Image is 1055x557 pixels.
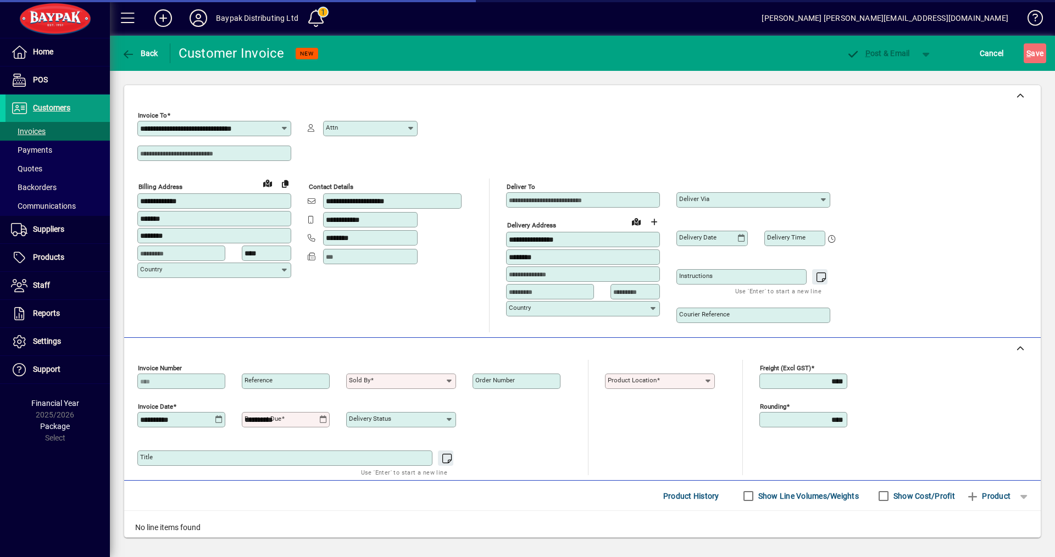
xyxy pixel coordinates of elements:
[659,486,724,506] button: Product History
[276,175,294,192] button: Copy to Delivery address
[5,356,110,383] a: Support
[40,422,70,431] span: Package
[475,376,515,384] mat-label: Order number
[259,174,276,192] a: View on map
[146,8,181,28] button: Add
[33,225,64,233] span: Suppliers
[349,415,391,422] mat-label: Delivery status
[679,272,713,280] mat-label: Instructions
[5,66,110,94] a: POS
[361,466,447,478] mat-hint: Use 'Enter' to start a new line
[33,103,70,112] span: Customers
[841,43,915,63] button: Post & Email
[124,511,1041,544] div: No line items found
[735,285,821,297] mat-hint: Use 'Enter' to start a new line
[11,202,76,210] span: Communications
[891,491,955,502] label: Show Cost/Profit
[846,49,910,58] span: ost & Email
[140,453,153,461] mat-label: Title
[5,244,110,271] a: Products
[679,233,717,241] mat-label: Delivery date
[33,47,53,56] span: Home
[110,43,170,63] app-page-header-button: Back
[245,415,281,422] mat-label: Payment due
[507,183,535,191] mat-label: Deliver To
[5,272,110,299] a: Staff
[663,487,719,505] span: Product History
[767,233,806,241] mat-label: Delivery time
[140,265,162,273] mat-label: Country
[645,213,663,231] button: Choose address
[980,44,1004,62] span: Cancel
[966,487,1010,505] span: Product
[756,491,859,502] label: Show Line Volumes/Weights
[679,195,709,203] mat-label: Deliver via
[1026,49,1031,58] span: S
[138,112,167,119] mat-label: Invoice To
[181,8,216,28] button: Profile
[11,146,52,154] span: Payments
[5,216,110,243] a: Suppliers
[5,197,110,215] a: Communications
[960,486,1016,506] button: Product
[977,43,1007,63] button: Cancel
[326,124,338,131] mat-label: Attn
[216,9,298,27] div: Baypak Distributing Ltd
[5,328,110,355] a: Settings
[5,38,110,66] a: Home
[11,127,46,136] span: Invoices
[349,376,370,384] mat-label: Sold by
[5,141,110,159] a: Payments
[31,399,79,408] span: Financial Year
[245,376,273,384] mat-label: Reference
[33,253,64,261] span: Products
[760,364,811,372] mat-label: Freight (excl GST)
[179,44,285,62] div: Customer Invoice
[1019,2,1041,38] a: Knowledge Base
[760,403,786,410] mat-label: Rounding
[5,159,110,178] a: Quotes
[33,75,48,84] span: POS
[509,304,531,311] mat-label: Country
[5,178,110,197] a: Backorders
[1024,43,1046,63] button: Save
[762,9,1008,27] div: [PERSON_NAME] [PERSON_NAME][EMAIL_ADDRESS][DOMAIN_NAME]
[608,376,657,384] mat-label: Product location
[119,43,161,63] button: Back
[121,49,158,58] span: Back
[33,281,50,289] span: Staff
[865,49,870,58] span: P
[5,122,110,141] a: Invoices
[628,213,645,230] a: View on map
[33,337,61,346] span: Settings
[11,183,57,192] span: Backorders
[679,310,730,318] mat-label: Courier Reference
[11,164,42,173] span: Quotes
[33,309,60,318] span: Reports
[138,403,173,410] mat-label: Invoice date
[33,365,60,374] span: Support
[5,300,110,327] a: Reports
[138,364,182,372] mat-label: Invoice number
[300,50,314,57] span: NEW
[1026,44,1043,62] span: ave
